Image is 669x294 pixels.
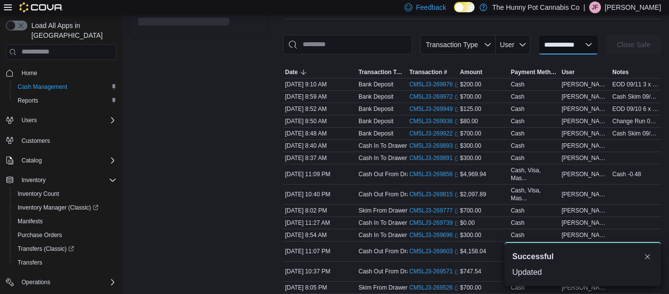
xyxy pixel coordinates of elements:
[283,66,357,78] button: Date
[612,117,659,125] span: Change Run 09/10 4 x $20
[358,105,393,113] p: Bank Deposit
[460,190,486,198] span: $2,097.89
[2,154,120,167] button: Catalog
[460,93,481,101] span: $700.00
[283,168,357,180] div: [DATE] 11:09 PM
[18,97,38,105] span: Reports
[2,133,120,147] button: Customers
[10,201,120,214] a: Inventory Manager (Classic)
[589,1,601,13] div: Jeremy Farwell
[454,285,460,291] svg: External link
[460,267,481,275] span: $747.54
[18,231,62,239] span: Purchase Orders
[409,154,461,162] a: CM5LJ3-269891External link
[496,35,530,54] button: User
[460,105,481,113] span: $125.00
[460,80,481,88] span: $200.00
[511,231,525,239] div: Cash
[283,140,357,152] div: [DATE] 8:40 AM
[460,170,486,178] span: $4,969.94
[22,137,50,145] span: Customers
[18,204,98,212] span: Inventory Manager (Classic)
[511,130,525,137] div: Cash
[358,80,393,88] p: Bank Deposit
[358,68,406,76] span: Transaction Type
[454,94,460,100] svg: External link
[358,190,443,198] p: Cash Out From Drawer (Cash 1)
[358,231,431,239] p: Cash In To Drawer (Cash 2)
[18,83,67,91] span: Cash Management
[18,174,117,186] span: Inventory
[358,247,443,255] p: Cash Out From Drawer (Cash 2)
[420,35,496,54] button: Transaction Type
[454,2,475,12] input: Dark Mode
[409,130,461,137] a: CM5LJ3-269922External link
[18,276,54,288] button: Operations
[460,154,481,162] span: $300.00
[283,282,357,294] div: [DATE] 8:05 PM
[18,276,117,288] span: Operations
[454,220,460,226] svg: External link
[14,243,117,255] span: Transfers (Classic)
[14,229,66,241] a: Purchase Orders
[10,214,120,228] button: Manifests
[14,257,46,268] a: Transfers
[2,173,120,187] button: Inventory
[562,190,609,198] span: [PERSON_NAME]
[416,2,446,12] span: Feedback
[511,93,525,101] div: Cash
[562,142,609,150] span: [PERSON_NAME]
[18,155,46,166] button: Catalog
[409,207,461,214] a: CM5LJ3-269777External link
[358,142,431,150] p: Cash In To Drawer (Cash 2)
[283,35,412,54] input: This is a search bar. As you type, the results lower in the page will automatically filter.
[283,266,357,277] div: [DATE] 10:37 PM
[409,93,461,101] a: CM5LJ3-269972External link
[612,80,659,88] span: EOD 09/11 3 x $50 2 x $20 1 x $10
[18,217,43,225] span: Manifests
[14,257,117,268] span: Transfers
[562,207,609,214] span: [PERSON_NAME]
[460,130,481,137] span: $700.00
[511,80,525,88] div: Cash
[285,68,298,76] span: Date
[612,170,641,178] span: Cash -0.48
[612,105,659,113] span: EOD 09/10 6 x $20 1 x $5
[511,166,558,182] div: Cash, Visa, Mas...
[10,187,120,201] button: Inventory Count
[358,154,431,162] p: Cash In To Drawer (Cash 1)
[14,188,63,200] a: Inventory Count
[18,67,117,79] span: Home
[454,233,460,239] svg: External link
[454,172,460,178] svg: External link
[642,251,653,263] button: Dismiss toast
[27,21,117,40] span: Load All Apps in [GEOGRAPHIC_DATA]
[18,259,42,267] span: Transfers
[592,1,598,13] span: JF
[458,66,509,78] button: Amount
[407,66,458,78] button: Transaction #
[511,187,558,202] div: Cash, Visa, Mas...
[14,95,117,107] span: Reports
[460,207,481,214] span: $700.00
[409,117,461,125] a: CM5LJ3-269936External link
[283,217,357,229] div: [DATE] 11:27 AM
[18,190,59,198] span: Inventory Count
[358,219,431,227] p: Cash In To Drawer (Cash 1)
[460,219,475,227] span: $0.00
[454,192,460,198] svg: External link
[409,219,461,227] a: CM5LJ3-269739External link
[10,94,120,107] button: Reports
[511,154,525,162] div: Cash
[409,267,461,275] a: CM5LJ3-269571External link
[358,284,431,292] p: Skim From Drawer (Cash 2)
[357,66,407,78] button: Transaction Type
[409,284,461,292] a: CM5LJ3-269526External link
[612,68,628,76] span: Notes
[460,231,481,239] span: $300.00
[409,231,461,239] a: CM5LJ3-269696External link
[283,103,357,115] div: [DATE] 8:52 AM
[511,117,525,125] div: Cash
[454,269,460,275] svg: External link
[562,170,609,178] span: [PERSON_NAME]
